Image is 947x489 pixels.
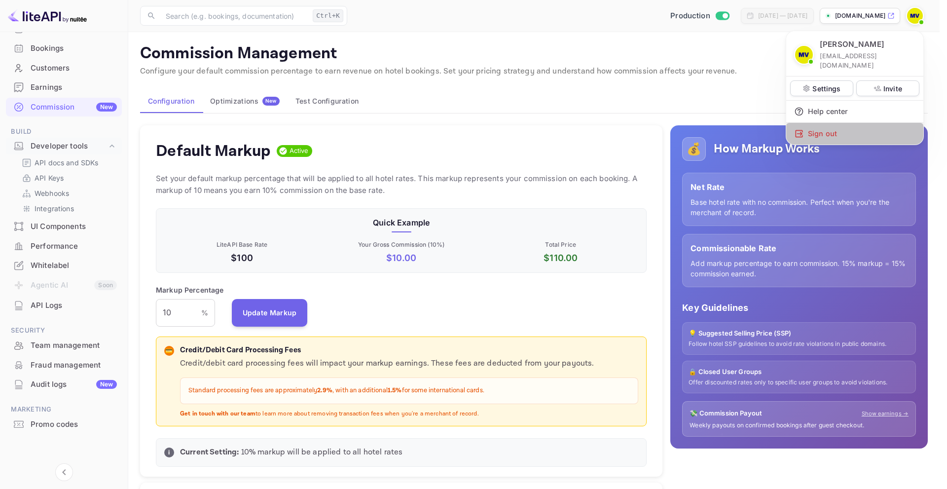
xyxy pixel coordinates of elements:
div: Help center [786,101,923,122]
p: [PERSON_NAME] [820,39,884,50]
div: Sign out [786,123,923,145]
p: Settings [812,83,840,94]
p: [EMAIL_ADDRESS][DOMAIN_NAME] [820,51,915,70]
p: Invite [883,83,902,94]
img: Michael Vogt [795,46,813,64]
